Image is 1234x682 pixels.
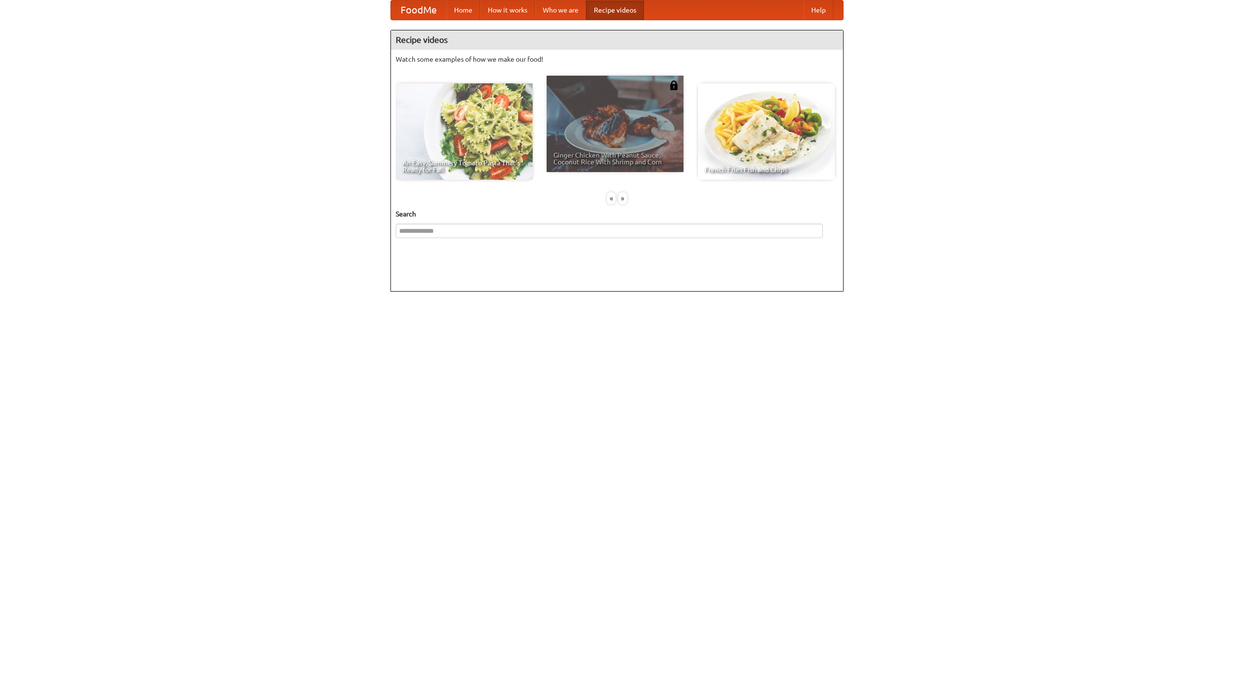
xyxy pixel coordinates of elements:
[705,166,828,173] span: French Fries Fish and Chips
[586,0,644,20] a: Recipe videos
[446,0,480,20] a: Home
[402,160,526,173] span: An Easy, Summery Tomato Pasta That's Ready for Fall
[535,0,586,20] a: Who we are
[804,0,833,20] a: Help
[618,192,627,204] div: »
[396,83,533,180] a: An Easy, Summery Tomato Pasta That's Ready for Fall
[607,192,616,204] div: «
[480,0,535,20] a: How it works
[391,30,843,50] h4: Recipe videos
[698,83,835,180] a: French Fries Fish and Chips
[396,54,838,64] p: Watch some examples of how we make our food!
[396,209,838,219] h5: Search
[391,0,446,20] a: FoodMe
[669,80,679,90] img: 483408.png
